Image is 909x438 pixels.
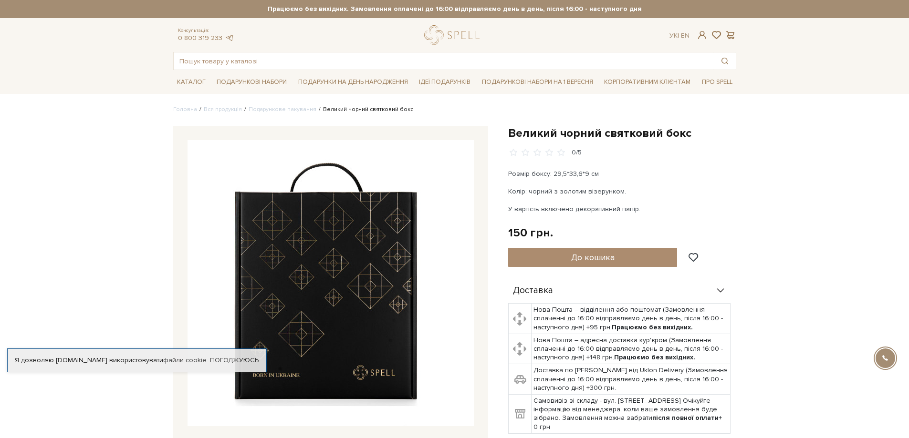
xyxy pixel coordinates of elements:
[612,323,693,331] b: Працюємо без вихідних.
[532,364,731,395] td: Доставка по [PERSON_NAME] від Uklon Delivery (Замовлення сплаченні до 16:00 відправляємо день в д...
[249,106,316,113] a: Подарункове пакування
[508,126,736,141] h1: Великий чорний святковий бокс
[678,31,679,40] span: |
[478,74,597,90] a: Подарункові набори на 1 Вересня
[572,148,582,157] div: 0/5
[508,225,553,240] div: 150 грн.
[681,31,690,40] a: En
[173,75,209,90] a: Каталог
[415,75,474,90] a: Ідеї подарунків
[178,28,234,34] span: Консультація:
[424,25,484,45] a: logo
[316,105,413,114] li: Великий чорний святковий бокс
[669,31,690,40] div: Ук
[600,74,694,90] a: Корпоративним клієнтам
[163,356,207,364] a: файли cookie
[188,140,474,426] img: Великий чорний святковий бокс
[213,75,291,90] a: Подарункові набори
[204,106,242,113] a: Вся продукція
[532,334,731,364] td: Нова Пошта – адресна доставка кур'єром (Замовлення сплаченні до 16:00 відправляємо день в день, п...
[8,356,266,365] div: Я дозволяю [DOMAIN_NAME] використовувати
[508,248,678,267] button: До кошика
[532,395,731,434] td: Самовивіз зі складу - вул. [STREET_ADDRESS] Очікуйте інформацію від менеджера, коли ваше замовлен...
[210,356,259,365] a: Погоджуюсь
[532,304,731,334] td: Нова Пошта – відділення або поштомат (Замовлення сплаченні до 16:00 відправляємо день в день, піс...
[508,204,732,214] p: У вартість включено декоративний папір.
[173,106,197,113] a: Головна
[652,414,719,422] b: після повної оплати
[174,52,714,70] input: Пошук товару у каталозі
[571,252,615,263] span: До кошика
[508,169,732,179] p: Розмір боксу: 29,5*33,6*9 см
[614,353,695,361] b: Працюємо без вихідних.
[173,5,736,13] strong: Працюємо без вихідних. Замовлення оплачені до 16:00 відправляємо день в день, після 16:00 - насту...
[178,34,222,42] a: 0 800 319 233
[294,75,412,90] a: Подарунки на День народження
[698,75,736,90] a: Про Spell
[513,286,553,295] span: Доставка
[225,34,234,42] a: telegram
[714,52,736,70] button: Пошук товару у каталозі
[508,186,732,196] p: Колір: чорний з золотим візерунком.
